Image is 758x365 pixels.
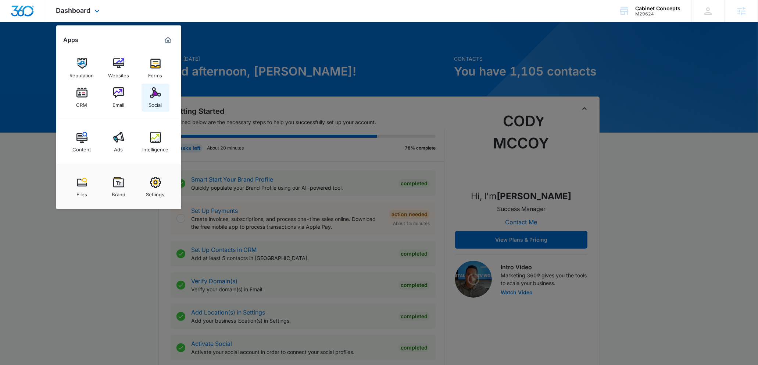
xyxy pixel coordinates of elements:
a: Reputation [68,54,96,82]
div: Brand [112,188,125,197]
div: Websites [108,69,129,78]
div: Forms [149,69,162,78]
a: Files [68,173,96,201]
div: Reputation [70,69,94,78]
a: Settings [142,173,169,201]
div: CRM [76,98,87,108]
div: Settings [146,188,165,197]
a: CRM [68,84,96,112]
a: Content [68,128,96,156]
div: account name [635,6,680,11]
a: Websites [105,54,133,82]
a: Marketing 360® Dashboard [162,34,174,46]
div: Files [76,188,87,197]
div: Email [113,98,125,108]
a: Social [142,84,169,112]
span: Dashboard [56,7,91,14]
div: Content [73,143,91,152]
a: Forms [142,54,169,82]
a: Email [105,84,133,112]
div: Social [149,98,162,108]
div: Ads [114,143,123,152]
a: Intelligence [142,128,169,156]
div: Intelligence [142,143,168,152]
div: account id [635,11,680,17]
a: Ads [105,128,133,156]
h2: Apps [64,36,79,43]
a: Brand [105,173,133,201]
